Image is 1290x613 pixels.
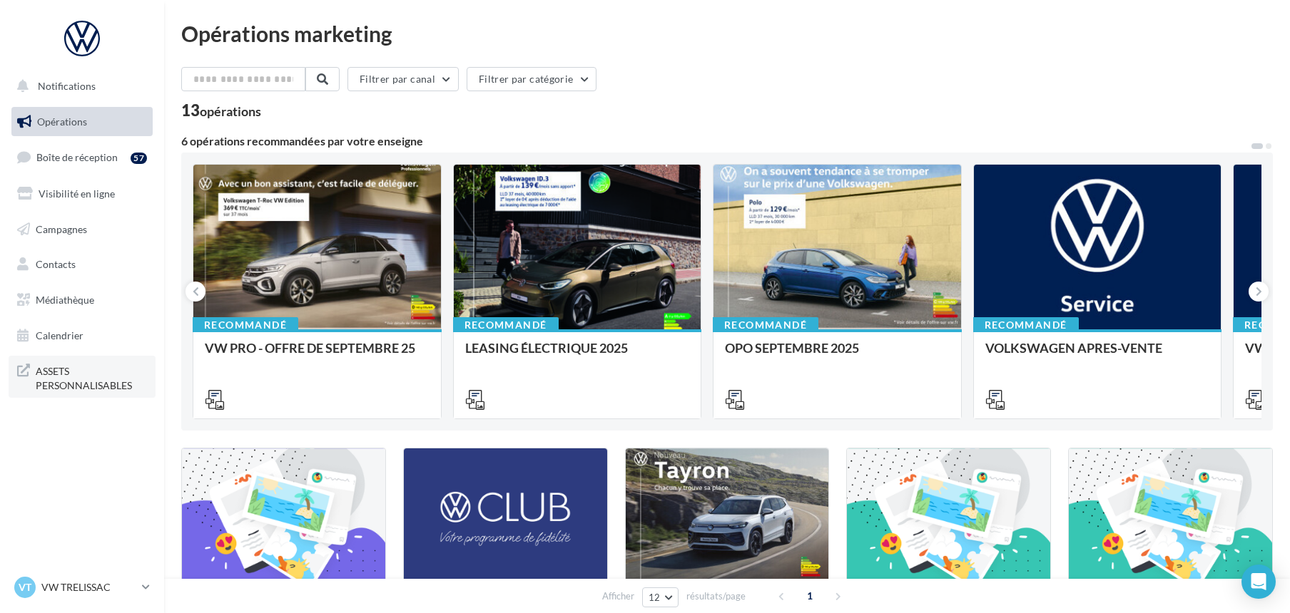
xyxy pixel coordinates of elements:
[38,80,96,92] span: Notifications
[467,67,596,91] button: Filtrer par catégorie
[205,341,430,369] div: VW PRO - OFFRE DE SEPTEMBRE 25
[36,222,87,235] span: Campagnes
[347,67,459,91] button: Filtrer par canal
[9,249,156,279] a: Contacts
[9,321,156,351] a: Calendrier
[181,135,1250,147] div: 6 opérations recommandées par votre enseigne
[19,580,31,594] span: VT
[798,584,821,607] span: 1
[37,115,87,128] span: Opérations
[9,215,156,244] a: Campagnes
[41,580,136,594] p: VW TRELISSAC
[9,285,156,315] a: Médiathèque
[453,317,559,333] div: Recommandé
[9,356,156,398] a: ASSETS PERSONNALISABLES
[9,107,156,137] a: Opérations
[39,187,115,200] span: Visibilité en ligne
[36,361,147,392] span: ASSETS PERSONNALISABLES
[602,589,634,603] span: Afficher
[181,103,261,118] div: 13
[36,329,83,341] span: Calendrier
[9,179,156,209] a: Visibilité en ligne
[686,589,746,603] span: résultats/page
[985,341,1210,369] div: VOLKSWAGEN APRES-VENTE
[649,592,661,603] span: 12
[973,317,1079,333] div: Recommandé
[465,341,690,369] div: LEASING ÉLECTRIQUE 2025
[200,105,261,118] div: opérations
[642,587,679,607] button: 12
[713,317,818,333] div: Recommandé
[9,71,150,101] button: Notifications
[181,23,1273,44] div: Opérations marketing
[36,258,76,270] span: Contacts
[11,574,153,601] a: VT VW TRELISSAC
[725,341,950,369] div: OPO SEPTEMBRE 2025
[36,151,118,163] span: Boîte de réception
[193,317,298,333] div: Recommandé
[131,153,147,164] div: 57
[9,142,156,172] a: Boîte de réception57
[36,294,94,306] span: Médiathèque
[1241,565,1276,599] div: Open Intercom Messenger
